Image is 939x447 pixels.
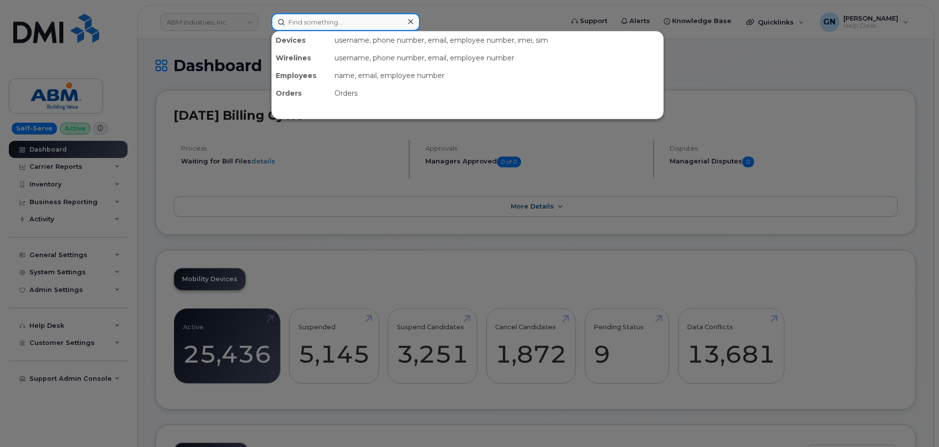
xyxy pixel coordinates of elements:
div: name, email, employee number [331,67,663,84]
div: Wirelines [272,49,331,67]
div: username, phone number, email, employee number, imei, sim [331,31,663,49]
div: Orders [272,84,331,102]
div: username, phone number, email, employee number [331,49,663,67]
div: Orders [331,84,663,102]
div: Employees [272,67,331,84]
div: Devices [272,31,331,49]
